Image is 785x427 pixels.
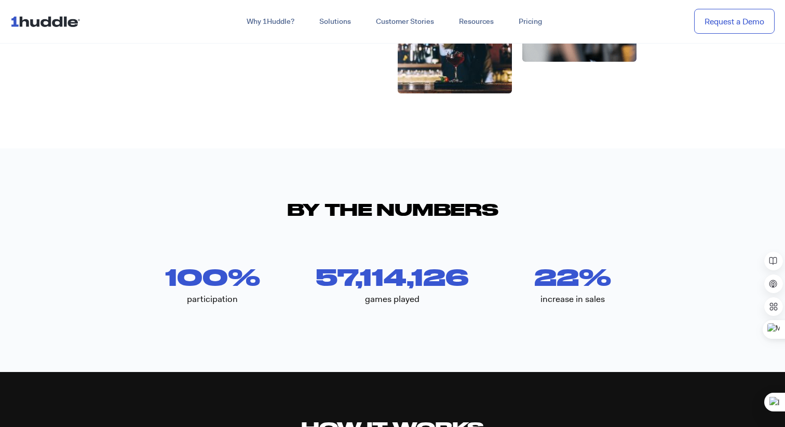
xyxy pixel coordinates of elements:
a: Request a Demo [694,9,775,34]
div: games played [303,288,483,310]
span: 22 [534,266,579,288]
span: % [579,266,662,288]
a: Customer Stories [363,12,446,31]
img: ... [10,11,85,31]
a: Pricing [506,12,554,31]
a: Resources [446,12,506,31]
div: participation [123,288,303,310]
div: increase in sales [482,288,662,310]
a: Why 1Huddle? [234,12,307,31]
span: 57,114,126 [316,266,469,288]
span: % [228,266,303,288]
img: Home-bar [398,17,512,93]
a: Solutions [307,12,363,31]
span: 100 [165,266,228,288]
